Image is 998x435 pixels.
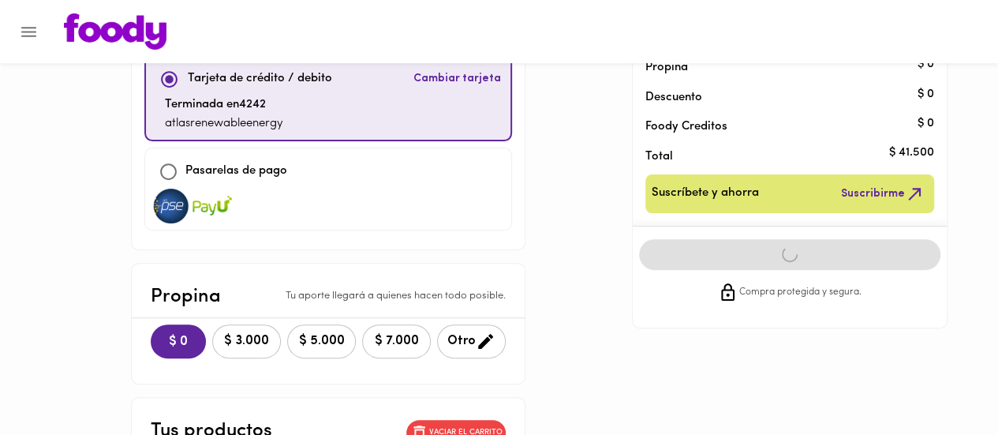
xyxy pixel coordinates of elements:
[889,145,934,162] p: $ 41.500
[64,13,166,50] img: logo.png
[645,89,702,106] p: Descuento
[841,184,925,204] span: Suscribirme
[918,56,934,73] p: $ 0
[645,59,909,76] p: Propina
[151,283,221,311] p: Propina
[151,324,206,358] button: $ 0
[287,324,356,358] button: $ 5.000
[362,324,431,358] button: $ 7.000
[739,285,862,301] span: Compra protegida y segura.
[918,86,934,103] p: $ 0
[906,343,982,419] iframe: Messagebird Livechat Widget
[188,70,332,88] p: Tarjeta de crédito / debito
[222,334,271,349] span: $ 3.000
[297,334,346,349] span: $ 5.000
[410,62,504,96] button: Cambiar tarjeta
[645,118,909,135] p: Foody Creditos
[9,13,48,51] button: Menu
[918,115,934,132] p: $ 0
[165,96,283,114] p: Terminada en 4242
[165,115,283,133] p: atlasrenewableenergy
[437,324,506,358] button: Otro
[645,148,909,165] p: Total
[413,71,501,87] span: Cambiar tarjeta
[372,334,421,349] span: $ 7.000
[447,332,495,351] span: Otro
[192,189,232,223] img: visa
[163,335,193,350] span: $ 0
[185,163,287,181] p: Pasarelas de pago
[212,324,281,358] button: $ 3.000
[151,189,191,223] img: visa
[286,289,506,304] p: Tu aporte llegará a quienes hacen todo posible.
[652,184,759,204] span: Suscríbete y ahorra
[838,181,928,207] button: Suscribirme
